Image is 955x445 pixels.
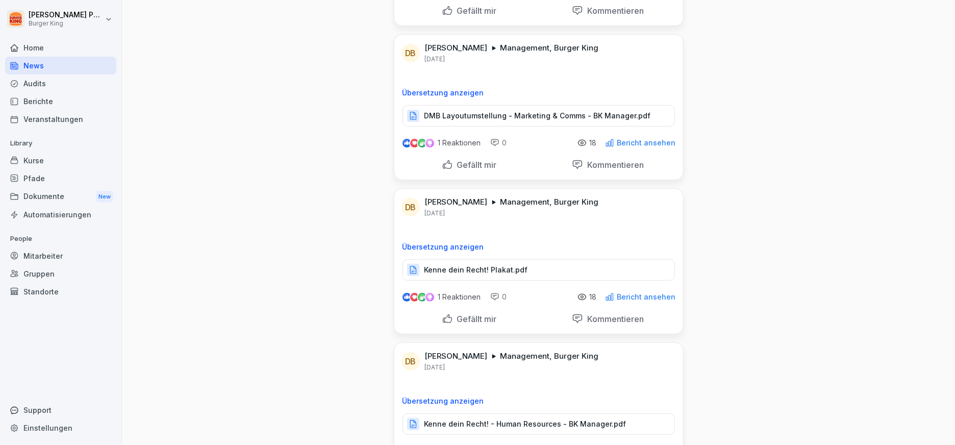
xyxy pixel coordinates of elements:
[5,419,116,437] a: Einstellungen
[5,187,116,206] a: DokumenteNew
[5,265,116,283] a: Gruppen
[5,247,116,265] a: Mitarbeiter
[424,265,528,275] p: Kenne dein Recht! Plakat.pdf
[403,397,675,405] p: Übersetzung anzeigen
[5,39,116,57] a: Home
[500,43,599,53] p: Management, Burger King
[490,292,507,302] div: 0
[5,57,116,75] a: News
[401,198,420,216] div: DB
[403,89,675,97] p: Übersetzung anzeigen
[5,92,116,110] a: Berichte
[583,6,644,16] p: Kommentieren
[425,138,434,147] img: inspiring
[403,114,675,124] a: DMB Layoutumstellung - Marketing & Comms - BK Manager.pdf
[403,268,675,278] a: Kenne dein Recht! Plakat.pdf
[5,206,116,224] a: Automatisierungen
[453,160,497,170] p: Gefällt mir
[453,314,497,324] p: Gefällt mir
[5,187,116,206] div: Dokumente
[403,139,411,147] img: like
[418,293,426,302] img: celebrate
[425,363,445,372] p: [DATE]
[425,209,445,217] p: [DATE]
[500,351,599,361] p: Management, Burger King
[418,139,426,147] img: celebrate
[583,314,644,324] p: Kommentieren
[96,191,113,203] div: New
[403,243,675,251] p: Übersetzung anzeigen
[424,419,626,429] p: Kenne dein Recht! - Human Resources - BK Manager.pdf
[590,139,597,147] p: 18
[5,169,116,187] a: Pfade
[453,6,497,16] p: Gefällt mir
[5,283,116,301] a: Standorte
[5,110,116,128] a: Veranstaltungen
[401,44,420,62] div: DB
[29,11,103,19] p: [PERSON_NAME] Pandiloska
[411,139,418,147] img: love
[425,55,445,63] p: [DATE]
[500,197,599,207] p: Management, Burger King
[29,20,103,27] p: Burger King
[617,293,676,301] p: Bericht ansehen
[617,139,676,147] p: Bericht ansehen
[425,292,434,302] img: inspiring
[438,139,481,147] p: 1 Reaktionen
[5,231,116,247] p: People
[438,293,481,301] p: 1 Reaktionen
[425,43,488,53] p: [PERSON_NAME]
[425,197,488,207] p: [PERSON_NAME]
[5,401,116,419] div: Support
[5,152,116,169] a: Kurse
[590,293,597,301] p: 18
[490,138,507,148] div: 0
[401,352,420,370] div: DB
[583,160,644,170] p: Kommentieren
[425,351,488,361] p: [PERSON_NAME]
[424,111,651,121] p: DMB Layoutumstellung - Marketing & Comms - BK Manager.pdf
[5,75,116,92] a: Audits
[403,422,675,432] a: Kenne dein Recht! - Human Resources - BK Manager.pdf
[403,293,411,301] img: like
[5,135,116,152] p: Library
[411,293,418,301] img: love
